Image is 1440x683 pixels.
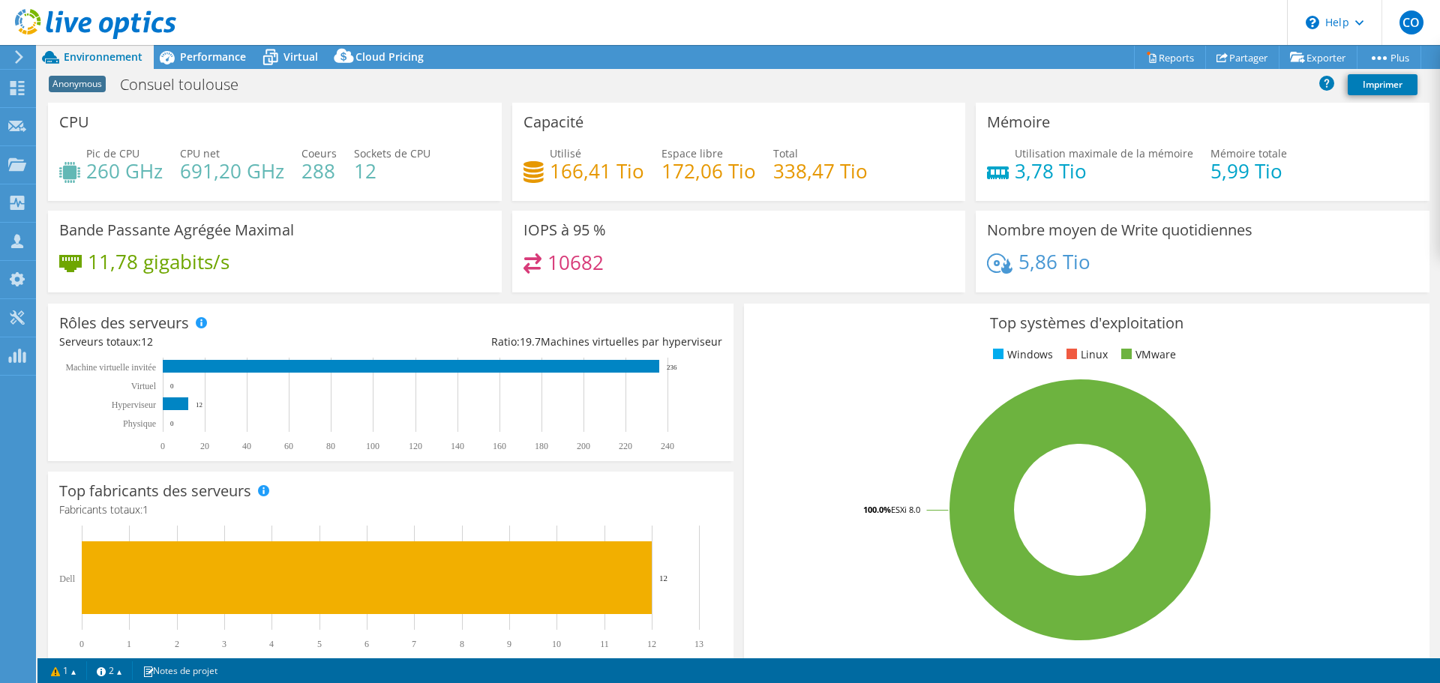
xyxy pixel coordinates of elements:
[354,146,430,160] span: Sockets de CPU
[661,163,756,179] h4: 172,06 Tio
[59,114,89,130] h3: CPU
[269,639,274,649] text: 4
[49,76,106,92] span: Anonymous
[40,661,87,680] a: 1
[366,441,379,451] text: 100
[284,441,293,451] text: 60
[535,441,548,451] text: 180
[1306,16,1319,29] svg: \n
[64,49,142,64] span: Environnement
[1015,146,1193,160] span: Utilisation maximale de la mémoire
[88,253,229,270] h4: 11,78 gigabits/s
[987,222,1252,238] h3: Nombre moyen de Write quotidiennes
[1348,74,1417,95] a: Imprimer
[59,502,722,518] h4: Fabricants totaux:
[65,362,156,373] tspan: Machine virtuelle invitée
[131,381,157,391] text: Virtuel
[1015,163,1193,179] h4: 3,78 Tio
[196,401,202,409] text: 12
[127,639,131,649] text: 1
[989,346,1053,363] li: Windows
[412,639,416,649] text: 7
[160,441,165,451] text: 0
[1134,46,1206,69] a: Reports
[550,163,644,179] h4: 166,41 Tio
[1210,163,1287,179] h4: 5,99 Tio
[520,334,541,349] span: 19.7
[619,441,632,451] text: 220
[1210,146,1287,160] span: Mémoire totale
[354,163,430,179] h4: 12
[86,661,133,680] a: 2
[600,639,609,649] text: 11
[1205,46,1279,69] a: Partager
[661,146,723,160] span: Espace libre
[547,254,604,271] h4: 10682
[1279,46,1357,69] a: Exporter
[364,639,369,649] text: 6
[86,163,163,179] h4: 260 GHz
[451,441,464,451] text: 140
[170,420,174,427] text: 0
[59,315,189,331] h3: Rôles des serveurs
[317,639,322,649] text: 5
[647,639,656,649] text: 12
[141,334,153,349] span: 12
[355,49,424,64] span: Cloud Pricing
[180,146,220,160] span: CPU net
[507,639,511,649] text: 9
[59,334,391,350] div: Serveurs totaux:
[283,49,318,64] span: Virtual
[1357,46,1421,69] a: Plus
[667,364,677,371] text: 236
[180,163,284,179] h4: 691,20 GHz
[755,315,1418,331] h3: Top systèmes d'exploitation
[123,418,156,429] text: Physique
[694,639,703,649] text: 13
[891,504,920,515] tspan: ESXi 8.0
[142,502,148,517] span: 1
[409,441,422,451] text: 120
[59,222,294,238] h3: Bande Passante Agrégée Maximal
[773,146,798,160] span: Total
[493,441,506,451] text: 160
[180,49,246,64] span: Performance
[170,382,174,390] text: 0
[523,222,606,238] h3: IOPS à 95 %
[552,639,561,649] text: 10
[391,334,722,350] div: Ratio: Machines virtuelles par hyperviseur
[523,114,583,130] h3: Capacité
[242,441,251,451] text: 40
[661,441,674,451] text: 240
[1399,10,1423,34] span: CO
[132,661,228,680] a: Notes de projet
[550,146,581,160] span: Utilisé
[301,146,337,160] span: Coeurs
[1117,346,1176,363] li: VMware
[1063,346,1108,363] li: Linux
[863,504,891,515] tspan: 100.0%
[1018,253,1090,270] h4: 5,86 Tio
[86,146,139,160] span: Pic de CPU
[113,76,262,93] h1: Consuel toulouse
[659,574,667,583] text: 12
[112,400,156,410] text: Hyperviseur
[79,639,84,649] text: 0
[326,441,335,451] text: 80
[577,441,590,451] text: 200
[175,639,179,649] text: 2
[222,639,226,649] text: 3
[460,639,464,649] text: 8
[200,441,209,451] text: 20
[987,114,1050,130] h3: Mémoire
[59,483,251,499] h3: Top fabricants des serveurs
[773,163,868,179] h4: 338,47 Tio
[301,163,337,179] h4: 288
[59,574,75,584] text: Dell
